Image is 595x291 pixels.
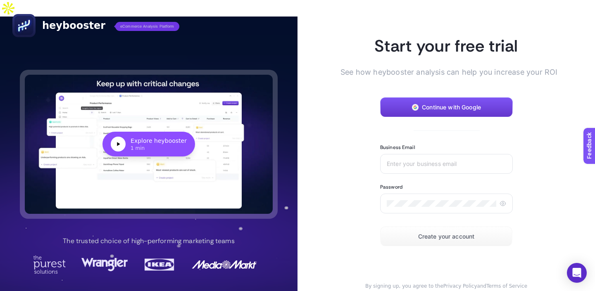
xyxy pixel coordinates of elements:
[81,256,128,274] img: Wrangler
[567,263,587,283] div: Open Intercom Messenger
[365,283,443,289] span: By signing up, you agree to the
[387,161,506,167] input: Enter your business email
[380,184,402,190] label: Password
[354,35,539,57] h1: Start your free trial
[380,144,415,151] label: Business Email
[25,75,273,214] button: Explore heybooster1 min
[486,283,527,289] a: Terms of Service
[42,19,105,32] span: heybooster
[131,145,187,151] div: 1 min
[418,233,475,240] span: Create your account
[63,236,234,246] p: The trusted choice of high-performing marketing teams
[380,227,512,246] button: Create your account
[131,137,187,145] div: Explore heybooster
[12,14,179,37] a: heyboostereCommerce Analysis Platform
[33,256,66,274] img: Purest
[354,283,539,289] div: and
[115,22,179,31] span: eCommerce Analysis Platform
[143,256,176,274] img: Ikea
[191,256,257,274] img: MediaMarkt
[5,2,31,9] span: Feedback
[340,66,539,78] span: See how heybooster analysis can help you increase your ROI
[380,97,513,117] button: Continue with Google
[443,283,477,289] a: Privacy Policy
[422,104,481,111] span: Continue with Google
